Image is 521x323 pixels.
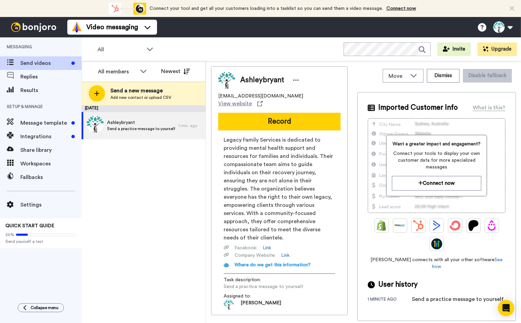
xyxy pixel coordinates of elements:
span: User history [378,280,418,290]
button: Invite [437,42,471,56]
div: Send a practice message to yourself [412,295,504,303]
span: Imported Customer Info [378,103,458,113]
span: Ashleybryant [240,75,284,85]
span: 20% [5,232,14,237]
button: Dismiss [427,69,459,83]
span: Company Website : [235,252,276,259]
span: [PERSON_NAME] [241,300,281,310]
a: Connect now [386,6,416,11]
span: Workspaces [20,160,82,168]
img: GoHighLevel [431,238,442,249]
span: Replies [20,73,82,81]
span: Assigned to: [224,293,271,300]
div: Open Intercom Messenger [498,300,514,316]
div: What is this? [473,104,505,112]
span: Move [388,72,407,80]
span: [EMAIL_ADDRESS][DOMAIN_NAME] [218,93,303,100]
button: Record [218,113,341,130]
div: [DATE] [82,105,206,112]
span: All [98,46,143,54]
button: Disable fallback [463,69,512,83]
span: Send a new message [110,87,171,95]
span: View website [218,100,252,108]
span: Fallbacks [20,173,82,181]
span: Collapse menu [31,305,58,310]
img: Shopify [376,220,387,231]
div: animation [109,3,146,15]
span: Facebook : [235,245,257,251]
span: Send videos [20,59,69,67]
button: Upgrade [477,42,517,56]
span: Video messaging [86,22,138,32]
span: Send a practice message to yourself [107,126,175,131]
span: [PERSON_NAME] connects with all your other software [368,256,505,270]
span: Integrations [20,132,69,141]
span: Settings [20,201,82,209]
div: 1 min. ago [178,123,202,128]
span: Connect your tools to display your own customer data for more specialized messages [392,150,481,171]
button: Newest [156,65,195,78]
span: Send a practice message to yourself [224,283,303,290]
span: Send yourself a test [5,239,76,244]
img: bj-logo-header-white.svg [8,22,59,32]
img: Hubspot [413,220,424,231]
a: Link [263,245,271,251]
span: QUICK START GUIDE [5,223,54,228]
img: ConvertKit [450,220,461,231]
a: View website [218,100,263,108]
span: Ashleybryant [107,119,175,126]
span: Results [20,86,82,94]
img: ActiveCampaign [431,220,442,231]
span: Add new contact or upload CSV [110,95,171,100]
div: 1 minute ago [368,297,412,303]
img: Image of Ashleybryant [218,72,235,89]
img: Drip [486,220,497,231]
span: Message template [20,119,69,127]
img: vm-color.svg [71,22,82,33]
span: Task description : [224,276,271,283]
img: ec5d1f5f-1f00-42e0-a851-c26d9028f571.jpg [87,115,104,132]
span: Want a greater impact and engagement? [392,141,481,147]
span: Where do we get this information? [235,263,311,267]
img: Patreon [468,220,479,231]
span: Connect your tool and get all your customers loading into a tasklist so you can send them a video... [150,6,383,11]
img: Ontraport [395,220,405,231]
img: ACg8ocIsq_6fe9OtSG6HQHS9Vnt07DwvR106kU7xxiviQ3ZEIdFNl_Ge=s96-c [224,300,234,310]
button: Connect now [392,176,481,191]
span: Legacy Family Services is dedicated to providing mental health support and resources for families... [224,136,335,242]
span: Share library [20,146,82,154]
a: Link [281,252,290,259]
div: All members [98,68,137,76]
button: Collapse menu [18,303,64,312]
